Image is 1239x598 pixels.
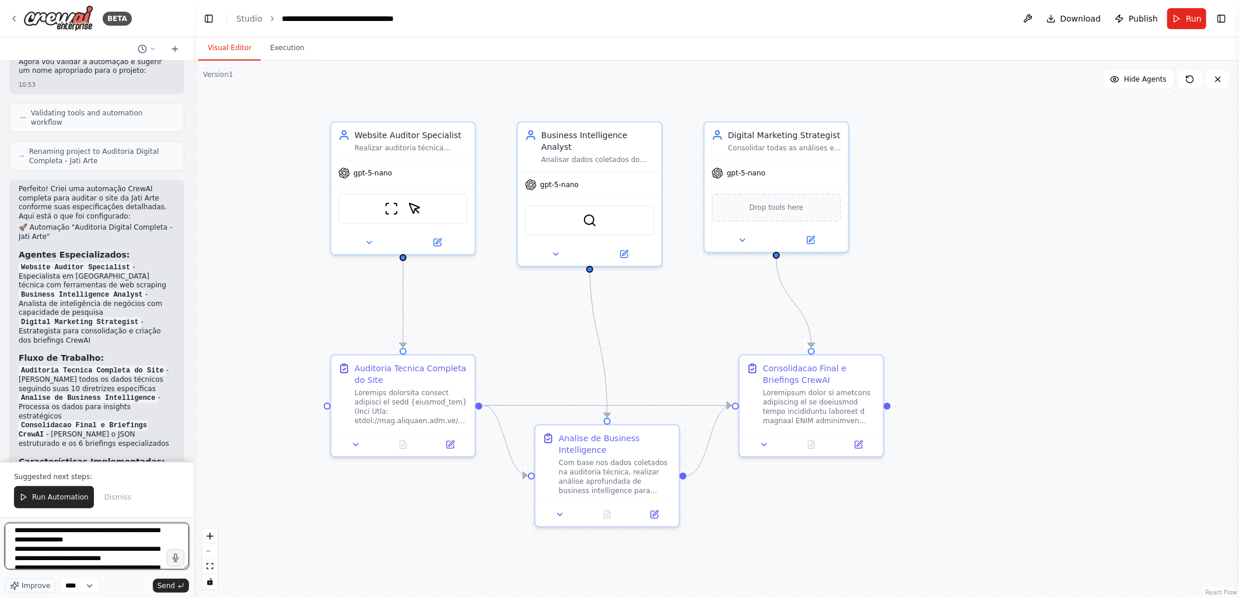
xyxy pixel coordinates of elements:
[103,12,132,26] div: BETA
[236,13,414,24] nav: breadcrumb
[153,579,189,593] button: Send
[19,393,157,403] code: Analise de Business Intelligence
[14,486,94,508] button: Run Automation
[104,493,131,502] span: Dismiss
[1129,13,1158,24] span: Publish
[19,318,175,345] li: - Estrategista para consolidação e criação dos briefings CrewAI
[32,493,89,502] span: Run Automation
[5,578,55,593] button: Improve
[1042,8,1106,29] button: Download
[31,108,174,127] span: Validating tools and automation workflow
[750,202,804,213] span: Drop tools here
[202,574,218,589] button: toggle interactivity
[408,202,422,216] img: ScrapeElementFromWebsiteTool
[728,129,841,141] div: Digital Marketing Strategist
[738,354,884,458] div: Consolidacao Final e Briefings CrewAILoremipsum dolor si ametcons adipiscing el se doeiusmod temp...
[534,424,680,527] div: Analise de Business IntelligenceCom base nos dados coletados na auditoria técnica, realizar análi...
[1206,589,1237,596] a: React Flow attribution
[19,223,175,241] h2: 🚀 Automação "Auditoria Digital Completa - Jati Arte"
[584,259,613,417] g: Edge from 83b36179-3a07-429f-a6d8-ccbfd84f82e6 to 542510ec-09fc-4c20-9969-646ef0c94e61
[728,143,841,153] div: Consolidar todas as análises em um relatório estruturado seguindo o formato JSON específico, gera...
[166,42,184,56] button: Start a new chat
[19,393,175,421] li: - Processa os dados para insights estratégicos
[19,456,175,467] h3: Características Implementadas:
[202,529,218,544] button: zoom in
[517,121,663,267] div: Business Intelligence AnalystAnalisar dados coletados do site {website_url} para identificar perf...
[19,80,175,89] div: 10:53
[1103,70,1174,89] button: Hide Agents
[167,549,184,567] button: Click to speak your automation idea
[236,14,262,23] a: Studio
[198,36,261,61] button: Visual Editor
[1060,13,1101,24] span: Download
[483,400,731,411] g: Edge from 6689fb3c-f065-44dc-b11f-68bd4981e3d4 to 1b4ea5fd-240e-46a6-b3a1-3abbfb70a8cc
[838,438,878,452] button: Open in side panel
[1124,75,1167,84] span: Hide Agents
[430,438,470,452] button: Open in side panel
[483,400,527,481] g: Edge from 6689fb3c-f065-44dc-b11f-68bd4981e3d4 to 542510ec-09fc-4c20-9969-646ef0c94e61
[19,185,175,221] p: Perfeito! Criei uma automação CrewAI completa para auditar o site da Jati Arte conforme suas espe...
[19,263,175,290] li: - Especialista em [GEOGRAPHIC_DATA] técnica com ferramentas de web scraping
[763,388,876,425] div: Loremipsum dolor si ametcons adipiscing el se doeiusmod tempo incididuntu laboreet d magnaal ENIM...
[19,290,175,318] li: - Analista de inteligência de negócios com capacidade de pesquisa
[355,129,468,141] div: Website Auditor Specialist
[19,421,175,449] li: - [PERSON_NAME] o JSON estruturado e os 6 briefings especializados
[541,155,654,164] div: Analisar dados coletados do site {website_url} para identificar perfil do negócio, proposta de va...
[202,559,218,574] button: fit view
[384,202,398,216] img: ScrapeWebsiteTool
[763,363,876,386] div: Consolidacao Final e Briefings CrewAI
[1186,13,1202,24] span: Run
[634,508,674,522] button: Open in side panel
[703,121,849,253] div: Digital Marketing StrategistConsolidar todas as análises em um relatório estruturado seguindo o f...
[23,5,93,31] img: Logo
[29,147,174,166] span: Renaming project to Auditoria Digital Completa - Jati Arte
[771,257,817,347] g: Edge from 60534f2a-ccfc-4724-b62c-1f9bfa91103a to 1b4ea5fd-240e-46a6-b3a1-3abbfb70a8cc
[379,438,428,452] button: No output available
[1167,8,1206,29] button: Run
[157,581,175,590] span: Send
[559,432,672,456] div: Analise de Business Intelligence
[353,168,392,178] span: gpt-5-nano
[541,129,654,153] div: Business Intelligence Analyst
[355,143,468,153] div: Realizar auditoria técnica completa do site {website_url}, coletando dados sobre arquitetura, SEO...
[583,508,632,522] button: No output available
[202,529,218,589] div: React Flow controls
[99,486,137,508] button: Dismiss
[261,36,314,61] button: Execution
[778,233,843,247] button: Open in side panel
[1110,8,1163,29] button: Publish
[19,365,166,376] code: Auditoria Tecnica Completa do Site
[19,249,175,261] h3: Agentes Especializados:
[1213,10,1230,27] button: Show right sidebar
[19,366,175,393] li: - [PERSON_NAME] todos os dados técnicos seguindo suas 10 diretrizes específicas
[19,317,141,328] code: Digital Marketing Strategist
[19,262,132,273] code: Website Auditor Specialist
[19,58,175,76] p: Agora vou validar a automação e sugerir um nome apropriado para o projeto:
[330,121,476,255] div: Website Auditor SpecialistRealizar auditoria técnica completa do site {website_url}, coletando da...
[19,290,145,300] code: Business Intelligence Analyst
[203,70,233,79] div: Version 1
[201,10,217,27] button: Hide left sidebar
[19,352,175,364] h3: Fluxo de Trabalho:
[583,213,597,227] img: SerperDevTool
[22,581,50,590] span: Improve
[397,259,409,347] g: Edge from d298fe71-3bd6-43df-bda6-b2bd971f674a to 6689fb3c-f065-44dc-b11f-68bd4981e3d4
[727,168,765,178] span: gpt-5-nano
[14,472,180,481] p: Suggested next steps:
[559,458,672,495] div: Com base nos dados coletados na auditoria técnica, realizar análise aprofundada de business intel...
[787,438,836,452] button: No output available
[133,42,161,56] button: Switch to previous chat
[404,235,470,249] button: Open in side panel
[19,420,147,440] code: Consolidacao Final e Briefings CrewAI
[355,363,468,386] div: Auditoria Tecnica Completa do Site
[591,247,657,261] button: Open in side panel
[330,354,476,458] div: Auditoria Tecnica Completa do SiteLoremips dolorsita consect adipisci el sedd {eiusmod_tem} (Inci...
[687,400,731,481] g: Edge from 542510ec-09fc-4c20-9969-646ef0c94e61 to 1b4ea5fd-240e-46a6-b3a1-3abbfb70a8cc
[540,180,579,189] span: gpt-5-nano
[355,388,468,425] div: Loremips dolorsita consect adipisci el sedd {eiusmod_tem} (Inci Utla: etdol://mag.aliquaen.adm.ve...
[202,544,218,559] button: zoom out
